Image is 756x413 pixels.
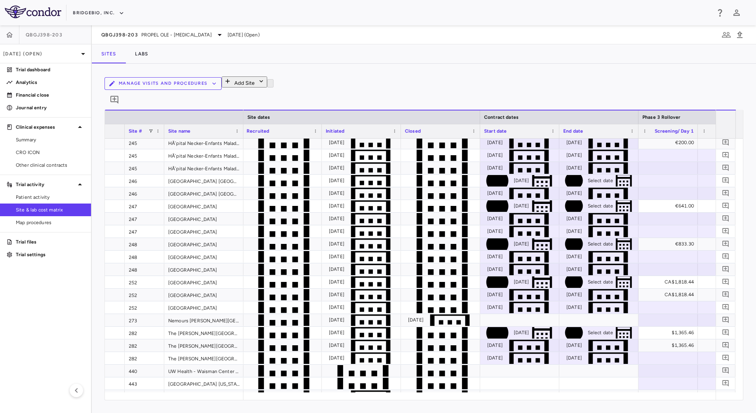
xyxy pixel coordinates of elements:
div: €641.00 [646,200,694,212]
span: QBGJ398-203 [101,32,138,38]
div: [GEOGRAPHIC_DATA] [US_STATE] [164,377,243,390]
div: [DATE] [408,314,424,326]
div: [DATE] [566,162,582,174]
svg: Add comment [722,266,729,273]
button: Add comment [720,277,731,287]
svg: Add comment [722,316,729,324]
div: [DATE] [329,339,344,352]
div: 245 [125,162,164,174]
span: Closed [405,128,421,134]
button: Add comment [720,264,731,275]
div: 247 [125,213,164,225]
div: HÃ´pital Necker-Enfants Malades [164,162,243,174]
button: Add comment [720,391,731,402]
div: [DATE] [329,288,344,301]
button: Manage Visits and Procedures [104,77,222,90]
div: CA$967.20 [705,288,753,301]
div: [DATE] [329,187,344,200]
button: Add comment [108,93,121,107]
button: Add comment [720,226,731,237]
div: [DATE] [329,200,344,212]
div: CA$967.20 [705,276,753,288]
span: This is the current site contract. [484,175,555,187]
div: [DATE] [329,162,344,174]
div: [DATE] [566,212,582,225]
span: Contract dates [484,114,519,120]
div: [DATE] [566,225,582,238]
div: [DATE] [487,339,503,352]
div: CA$1,818.44 [646,276,694,288]
div: $1,365.46 [646,339,694,352]
div: [DATE] [329,250,344,263]
button: Add comment [720,239,731,249]
div: €200.00 [646,136,694,149]
span: This is the current site contract. [563,327,634,339]
div: [DATE] [487,136,503,149]
div: Select date [588,276,614,288]
div: Select date [588,200,614,212]
span: This is the current site contract. [563,238,634,250]
div: [DATE] [329,136,344,149]
div: €100.00 [705,136,753,149]
div: [DATE] [329,301,344,314]
button: Add comment [720,188,731,199]
img: logo-full-BYUhSk78.svg [5,6,61,18]
button: Add comment [720,340,731,351]
span: This is the current site contract. [484,327,555,339]
div: 252 [125,301,164,314]
span: Initiated [326,128,344,134]
div: [DATE] [566,187,582,200]
div: UW Health - Waisman Center Bone [MEDICAL_DATA] Clinic [164,365,243,377]
span: [DATE] (Open) [228,31,260,38]
div: 246 [125,175,164,187]
div: 248 [125,251,164,263]
div: 248 [125,238,164,250]
div: 443 [125,377,164,390]
div: [GEOGRAPHIC_DATA] [GEOGRAPHIC_DATA]© [164,175,243,187]
div: [GEOGRAPHIC_DATA] [164,213,243,225]
div: [DATE] [487,301,503,314]
span: This is the current site contract. [563,200,634,212]
span: Map procedures [16,219,85,226]
div: [DATE] [566,136,582,149]
span: This is the current site contract. [563,175,634,187]
span: This is the current site contract. [484,200,555,212]
div: The [PERSON_NAME][GEOGRAPHIC_DATA][PERSON_NAME] [164,339,243,352]
div: 282 [125,327,164,339]
svg: Add comment [722,202,729,210]
svg: Add comment [722,253,729,261]
span: Other clinical contracts [16,162,85,169]
span: Recruited [247,128,269,134]
div: [DATE] [329,212,344,225]
button: Add comment [720,327,731,338]
div: 248 [125,263,164,276]
div: [DATE] [487,162,503,174]
span: This is the current site contract. [484,276,555,288]
svg: Add comment [722,380,729,387]
span: PROPEL OLE - [MEDICAL_DATA] [141,31,212,38]
div: 273 [125,314,164,326]
svg: Add comment [722,139,729,147]
svg: Add comment [722,278,729,286]
span: Site # [129,128,142,134]
div: [DATE] [566,263,582,276]
p: Trial settings [16,251,85,258]
svg: Add comment [110,95,119,105]
svg: Add comment [722,228,729,235]
div: 245 [125,149,164,162]
svg: Add comment [722,164,729,172]
svg: Add comment [722,240,729,248]
div: [DATE] [487,352,503,364]
div: 440 [125,365,164,377]
div: [DATE] [329,314,344,326]
span: This is the current site contract. [563,276,634,288]
svg: Add comment [722,304,729,311]
div: [GEOGRAPHIC_DATA] [164,238,243,250]
span: End date [563,128,583,134]
div: 246 [125,187,164,200]
div: [DATE] [329,238,344,250]
button: Add comment [720,163,731,173]
button: Add comment [720,251,731,262]
div: [DATE] [566,339,582,352]
div: [DATE] [514,174,529,187]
